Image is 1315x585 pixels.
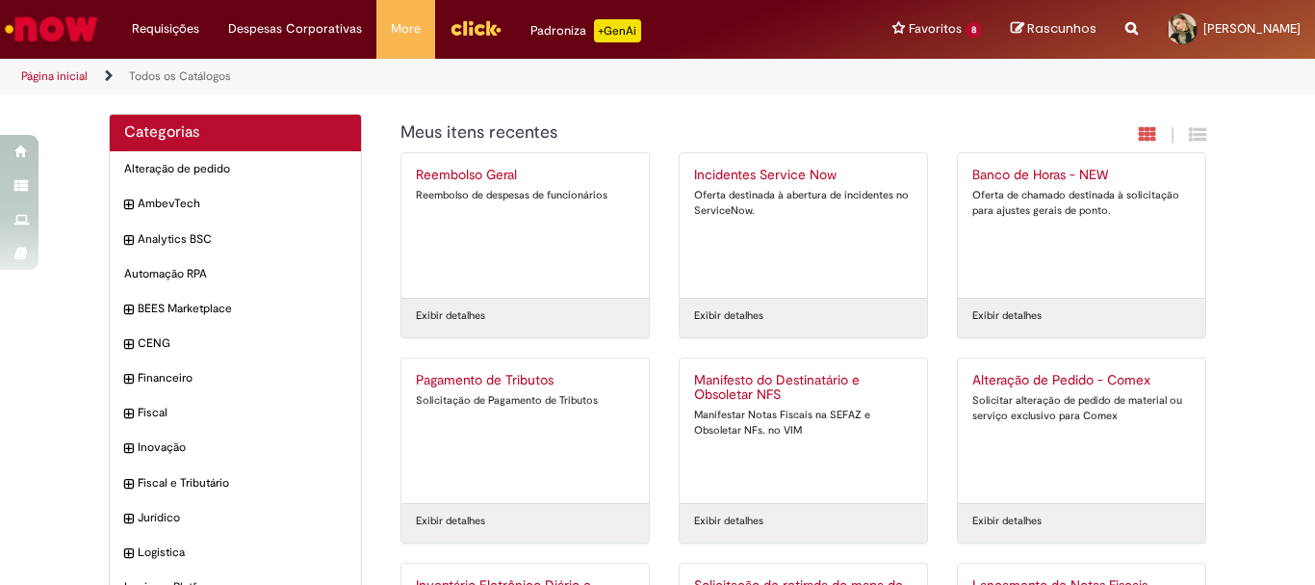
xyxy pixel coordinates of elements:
a: Reembolso Geral Reembolso de despesas de funcionários [401,153,649,298]
i: expandir categoria Fiscal [124,405,133,424]
h2: Incidentes Service Now [694,168,913,183]
a: Exibir detalhes [416,308,485,324]
span: | [1171,124,1174,146]
div: Alteração de pedido [110,151,361,187]
ul: Trilhas de página [14,59,863,94]
div: expandir categoria Fiscal e Tributário Fiscal e Tributário [110,465,361,501]
div: expandir categoria Fiscal Fiscal [110,395,361,431]
span: Favoritos [909,19,962,39]
a: Exibir detalhes [694,308,763,324]
div: Automação RPA [110,256,361,292]
div: expandir categoria Inovação Inovação [110,430,361,465]
a: Rascunhos [1011,20,1096,39]
span: Requisições [132,19,199,39]
h2: Reembolso Geral [416,168,634,183]
i: expandir categoria Analytics BSC [124,231,133,251]
i: Exibição de grade [1189,125,1206,144]
div: Reembolso de despesas de funcionários [416,188,634,203]
i: expandir categoria CENG [124,335,133,355]
div: expandir categoria Jurídico Jurídico [110,500,361,536]
a: Incidentes Service Now Oferta destinada à abertura de incidentes no ServiceNow. [680,153,927,298]
span: 8 [966,22,982,39]
div: Manifestar Notas Fiscais na SEFAZ e Obsoletar NFs. no VIM [694,408,913,438]
div: expandir categoria BEES Marketplace BEES Marketplace [110,291,361,327]
span: CENG [138,335,347,352]
a: Exibir detalhes [972,514,1042,529]
div: Oferta destinada à abertura de incidentes no ServiceNow. [694,188,913,218]
a: Exibir detalhes [972,308,1042,324]
i: expandir categoria Fiscal e Tributário [124,475,133,494]
h2: Categorias [124,124,347,142]
div: Solicitar alteração de pedido de material ou serviço exclusivo para Comex [972,393,1191,423]
h2: Alteração de Pedido - Comex [972,373,1191,388]
h2: Manifesto do Destinatário e Obsoletar NFS [694,373,913,404]
span: More [391,19,421,39]
span: Fiscal [138,405,347,421]
div: Solicitação de Pagamento de Tributos [416,393,634,409]
a: Pagamento de Tributos Solicitação de Pagamento de Tributos [401,359,649,503]
span: [PERSON_NAME] [1203,20,1301,37]
div: expandir categoria Financeiro Financeiro [110,360,361,396]
a: Alteração de Pedido - Comex Solicitar alteração de pedido de material ou serviço exclusivo para C... [958,359,1205,503]
h2: Pagamento de Tributos [416,373,634,388]
i: Exibição em cartão [1139,125,1156,144]
i: expandir categoria AmbevTech [124,196,133,215]
div: Padroniza [530,19,641,42]
span: Despesas Corporativas [228,19,362,39]
span: Rascunhos [1027,19,1096,38]
i: expandir categoria Inovação [124,439,133,459]
span: AmbevTech [138,196,347,212]
h2: Banco de Horas - NEW [972,168,1191,183]
span: Logistica [138,545,347,561]
img: ServiceNow [2,10,101,48]
span: Automação RPA [124,266,347,282]
span: Fiscal e Tributário [138,475,347,492]
span: Analytics BSC [138,231,347,248]
a: Banco de Horas - NEW Oferta de chamado destinada à solicitação para ajustes gerais de ponto. [958,153,1205,298]
a: Exibir detalhes [694,514,763,529]
a: Página inicial [21,68,88,84]
div: Oferta de chamado destinada à solicitação para ajustes gerais de ponto. [972,188,1191,218]
a: Todos os Catálogos [129,68,231,84]
img: click_logo_yellow_360x200.png [450,13,502,42]
div: expandir categoria CENG CENG [110,326,361,361]
span: Alteração de pedido [124,161,347,177]
div: expandir categoria Logistica Logistica [110,535,361,571]
span: Jurídico [138,510,347,526]
a: Manifesto do Destinatário e Obsoletar NFS Manifestar Notas Fiscais na SEFAZ e Obsoletar NFs. no VIM [680,359,927,503]
div: expandir categoria Analytics BSC Analytics BSC [110,222,361,257]
i: expandir categoria Financeiro [124,370,133,389]
i: expandir categoria Logistica [124,545,133,564]
h1: {"description":"","title":"Meus itens recentes"} Categoria [400,123,998,143]
span: BEES Marketplace [138,301,347,317]
i: expandir categoria BEES Marketplace [124,301,133,320]
a: Exibir detalhes [416,514,485,529]
div: expandir categoria AmbevTech AmbevTech [110,186,361,222]
span: Financeiro [138,370,347,386]
p: +GenAi [594,19,641,42]
i: expandir categoria Jurídico [124,510,133,529]
span: Inovação [138,439,347,456]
